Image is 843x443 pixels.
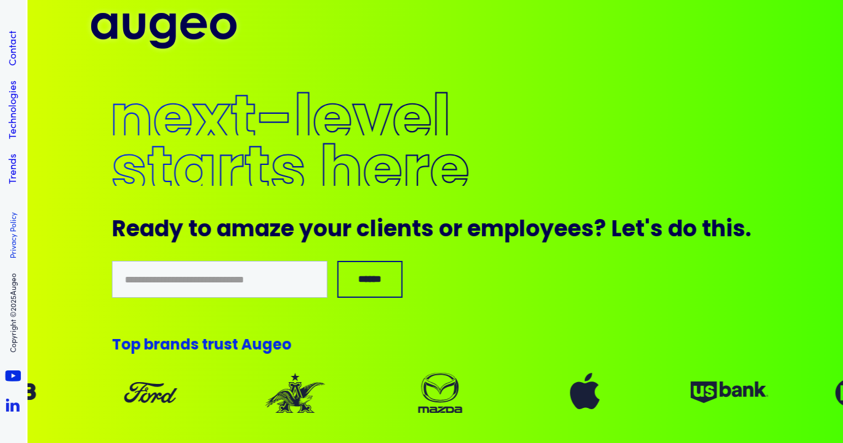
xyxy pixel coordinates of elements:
div: u [328,220,342,242]
a: Privacy Policy [8,212,18,258]
div: T [112,338,121,353]
div: l [519,220,526,242]
div: a [217,220,232,242]
a: Contact [5,31,18,66]
div: o [198,220,212,242]
div: e [554,220,568,242]
span: 2025 [7,295,18,311]
div: i [726,220,733,242]
div: u [252,338,262,353]
div: ' [645,220,650,242]
div: A [241,338,252,353]
div: t [635,220,645,242]
div: r [342,220,352,242]
div: z [270,220,281,242]
div: e [281,220,294,242]
div: s [581,220,594,242]
div: d [155,220,169,242]
div: e [622,220,635,242]
div: p [504,220,519,242]
div: s [421,220,434,242]
img: Client logo: Anheuser-Busch [248,373,343,413]
div: c [357,220,370,242]
div: o [526,220,540,242]
img: Client logo: Apple [537,373,632,413]
div: s [191,338,199,353]
div: y [169,220,184,242]
a: Trends [5,154,18,184]
div: r [154,338,160,353]
div: o [313,220,328,242]
div: r [453,220,462,242]
div: m [232,220,255,242]
div: h [711,220,726,242]
div: u [214,338,224,353]
div: 3 of 14 [392,373,488,413]
div: o [282,338,292,353]
div: . [746,220,751,242]
div: ? [594,220,607,242]
div: o [121,338,131,353]
div: s [733,220,746,242]
div: b [144,338,154,353]
div: e [384,220,397,242]
div: t [412,220,421,242]
div: s [650,220,663,242]
a: Technologies [5,81,18,139]
div: o [683,220,697,242]
div: R [112,220,126,242]
div: l [370,220,377,242]
div: t [188,220,198,242]
div: m [481,220,504,242]
div: L [611,220,622,242]
div: t [202,338,208,353]
form: Email Form 2 [112,261,786,303]
div: s [224,338,232,353]
div: t [702,220,711,242]
img: Client logo: Ford [103,373,198,413]
img: Client logo: US Bank [682,373,777,413]
p: Copyright © Augeo [8,273,18,353]
div: 2 of 14 [248,373,343,413]
div: n [397,220,412,242]
div: e [568,220,581,242]
div: i [377,220,384,242]
div: y [299,220,313,242]
div: 4 of 14 [537,373,632,413]
div: a [140,220,155,242]
div: d [180,338,191,353]
div: d [668,220,683,242]
div: y [540,220,554,242]
img: Client logo: Mazda [392,373,488,413]
div: e [126,220,140,242]
div: n [171,338,180,353]
div: a [160,338,171,353]
div: o [439,220,453,242]
div: t [232,338,238,353]
div: p [131,338,141,353]
div: e [467,220,481,242]
div: a [255,220,270,242]
div: e [273,338,282,353]
div: g [262,338,273,353]
div: 1 of 14 [103,373,198,413]
div: r [208,338,214,353]
img: Augeo logo [84,6,244,56]
div: 5 of 14 [682,373,777,413]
